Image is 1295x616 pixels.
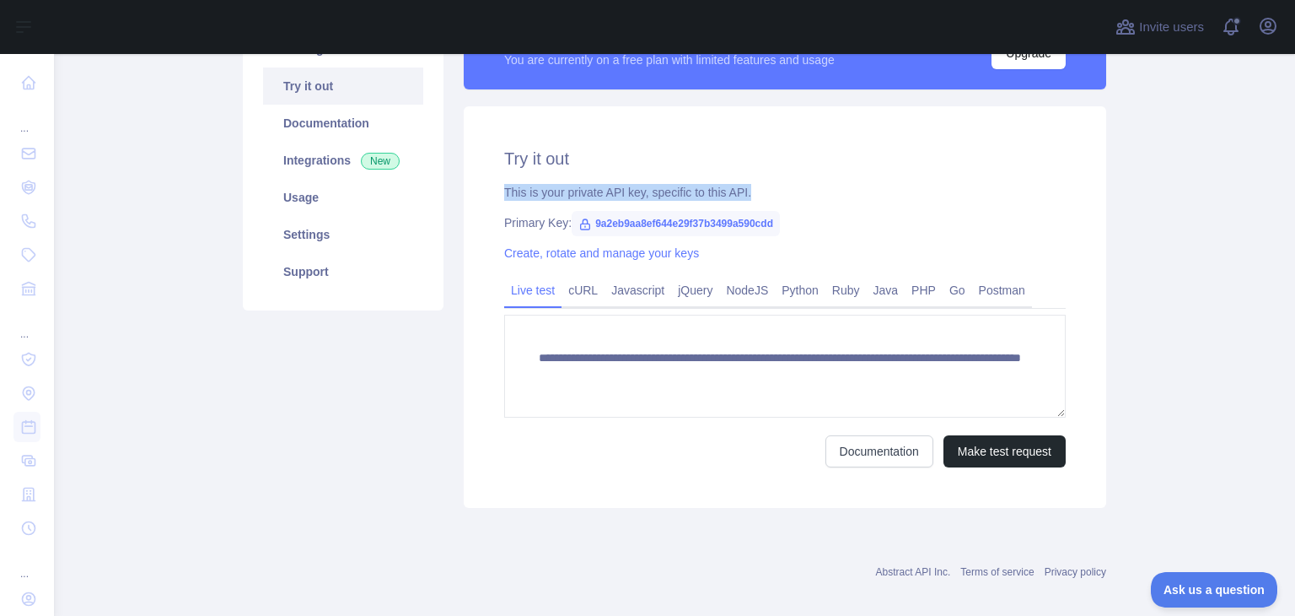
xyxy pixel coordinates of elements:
a: jQuery [671,277,719,304]
div: ... [13,547,40,581]
a: Usage [263,179,423,216]
span: 9a2eb9aa8ef644e29f37b3499a590cdd [572,211,780,236]
div: This is your private API key, specific to this API. [504,184,1066,201]
a: Documentation [263,105,423,142]
div: ... [13,101,40,135]
a: Live test [504,277,562,304]
a: Go [943,277,972,304]
h2: Try it out [504,147,1066,170]
div: ... [13,307,40,341]
a: Java [867,277,905,304]
a: Postman [972,277,1032,304]
span: New [361,153,400,170]
span: Invite users [1139,18,1204,37]
a: Integrations New [263,142,423,179]
a: Ruby [825,277,867,304]
iframe: Toggle Customer Support [1151,572,1278,608]
a: PHP [905,277,943,304]
a: cURL [562,277,605,304]
button: Invite users [1112,14,1207,41]
a: Python [775,277,825,304]
a: Try it out [263,68,423,105]
div: Primary Key: [504,214,1066,231]
button: Make test request [943,435,1066,467]
a: Support [263,253,423,290]
a: Documentation [825,435,933,467]
div: You are currently on a free plan with limited features and usage [504,51,835,68]
a: Terms of service [960,566,1034,578]
a: NodeJS [719,277,775,304]
a: Create, rotate and manage your keys [504,246,699,260]
a: Javascript [605,277,671,304]
a: Privacy policy [1045,566,1106,578]
a: Abstract API Inc. [876,566,951,578]
a: Settings [263,216,423,253]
